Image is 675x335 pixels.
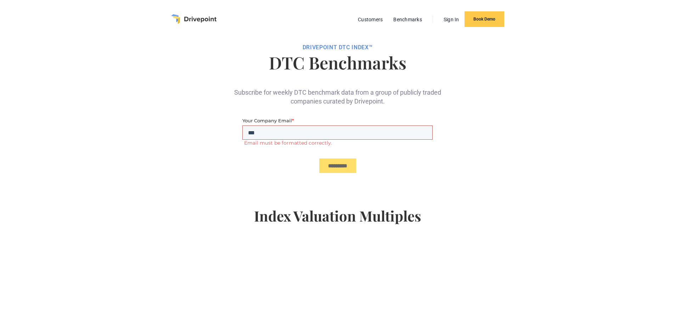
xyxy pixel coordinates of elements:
a: Book Demo [465,11,504,27]
div: DRIVEPOiNT DTC Index™ [144,44,531,51]
h1: DTC Benchmarks [144,54,531,71]
div: Subscribe for weekly DTC benchmark data from a group of publicly traded companies curated by Driv... [231,77,444,106]
iframe: Form 0 [242,117,433,179]
a: Sign In [440,15,463,24]
a: Benchmarks [390,15,426,24]
a: home [171,14,216,24]
a: Customers [354,15,386,24]
h4: Index Valuation Multiples [144,207,531,236]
